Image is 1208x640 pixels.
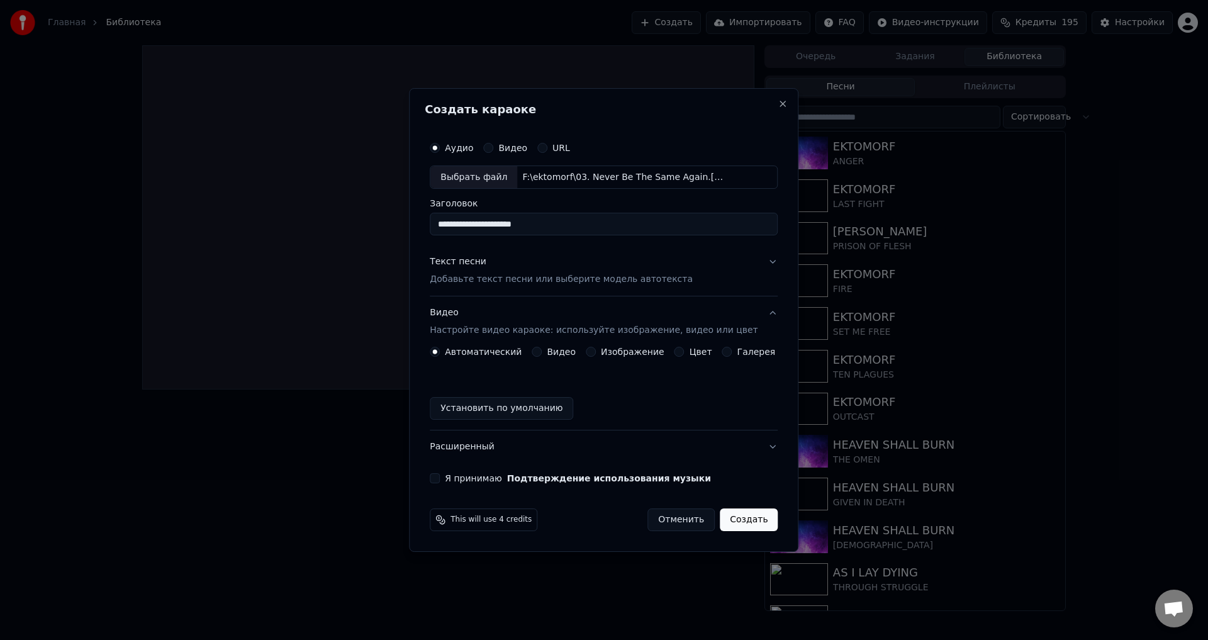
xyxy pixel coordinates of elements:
label: Аудио [445,143,473,152]
div: F:\ektomorf\03. Never Be The Same Again.[MEDICAL_DATA] [517,171,731,184]
div: Видео [430,307,758,337]
span: This will use 4 credits [450,515,532,525]
button: Я принимаю [507,474,711,483]
label: Изображение [601,347,664,356]
p: Настройте видео караоке: используйте изображение, видео или цвет [430,324,758,337]
label: Заголовок [430,199,778,208]
label: Автоматический [445,347,522,356]
button: Расширенный [430,430,778,463]
button: Текст песниДобавьте текст песни или выберите модель автотекста [430,246,778,296]
label: Галерея [737,347,776,356]
label: Цвет [690,347,712,356]
button: ВидеоНастройте видео караоке: используйте изображение, видео или цвет [430,297,778,347]
button: Отменить [647,508,715,531]
label: Я принимаю [445,474,711,483]
h2: Создать караоке [425,104,783,115]
p: Добавьте текст песни или выберите модель автотекста [430,274,693,286]
div: ВидеоНастройте видео караоке: используйте изображение, видео или цвет [430,347,778,430]
label: Видео [498,143,527,152]
div: Выбрать файл [430,166,517,189]
div: Текст песни [430,256,486,269]
label: URL [552,143,570,152]
button: Создать [720,508,778,531]
label: Видео [547,347,576,356]
button: Установить по умолчанию [430,397,573,420]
